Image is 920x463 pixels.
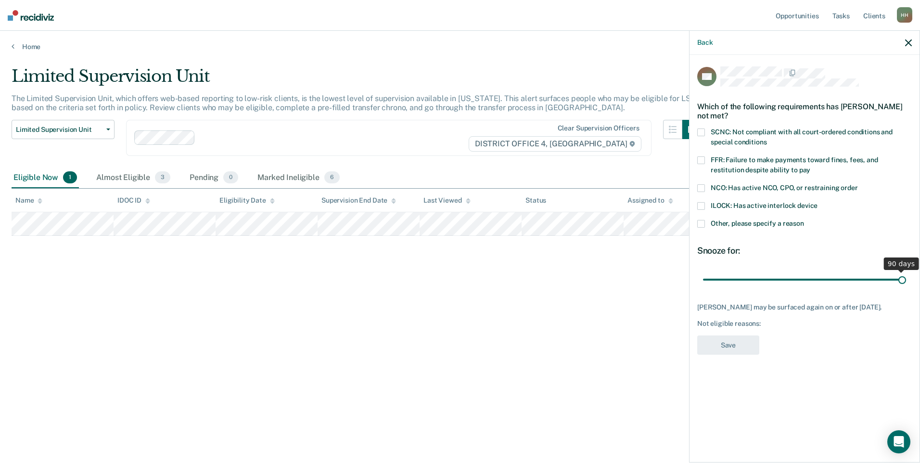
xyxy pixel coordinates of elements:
span: SCNC: Not compliant with all court-ordered conditions and special conditions [711,128,893,146]
span: Other, please specify a reason [711,219,804,227]
div: Status [525,196,546,205]
div: Eligible Now [12,167,79,189]
span: 3 [155,171,170,184]
div: Marked Ineligible [256,167,342,189]
div: Limited Supervision Unit [12,66,702,94]
div: Snooze for: [697,245,912,256]
div: Clear supervision officers [558,124,639,132]
span: 6 [324,171,340,184]
span: FFR: Failure to make payments toward fines, fees, and restitution despite ability to pay [711,156,878,174]
span: Limited Supervision Unit [16,126,102,134]
p: The Limited Supervision Unit, which offers web-based reporting to low-risk clients, is the lowest... [12,94,696,112]
div: H H [897,7,912,23]
div: Which of the following requirements has [PERSON_NAME] not met? [697,94,912,128]
div: [PERSON_NAME] may be surfaced again on or after [DATE]. [697,303,912,311]
div: Name [15,196,42,205]
img: Recidiviz [8,10,54,21]
button: Save [697,335,759,355]
div: Assigned to [627,196,673,205]
span: ILOCK: Has active interlock device [711,202,818,209]
div: Almost Eligible [94,167,172,189]
button: Back [697,39,713,47]
span: NCO: Has active NCO, CPO, or restraining order [711,184,858,192]
div: Open Intercom Messenger [887,430,910,453]
div: Pending [188,167,240,189]
a: Home [12,42,908,51]
div: Eligibility Date [219,196,275,205]
span: 0 [223,171,238,184]
div: Last Viewed [423,196,470,205]
div: 90 days [884,257,919,270]
div: Not eligible reasons: [697,320,912,328]
span: 1 [63,171,77,184]
div: Supervision End Date [321,196,396,205]
span: DISTRICT OFFICE 4, [GEOGRAPHIC_DATA] [469,136,641,152]
div: IDOC ID [117,196,150,205]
